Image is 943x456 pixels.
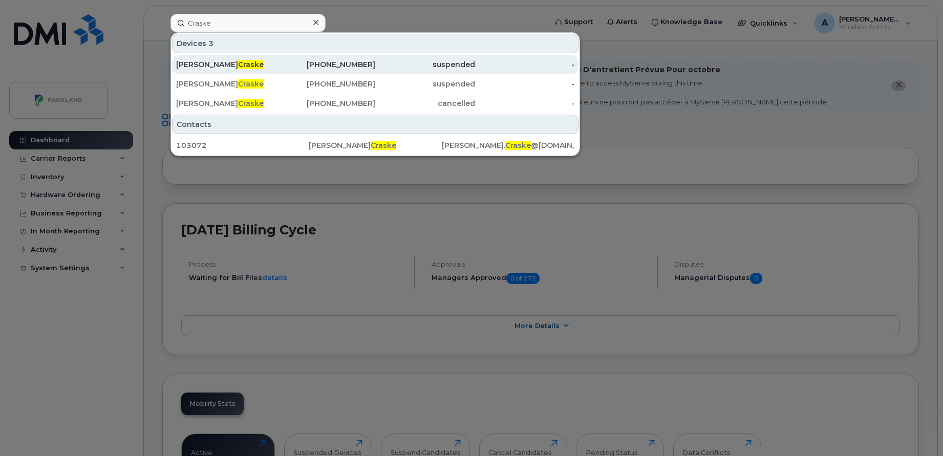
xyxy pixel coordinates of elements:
div: [PERSON_NAME] [309,140,441,150]
div: - [475,98,575,108]
div: cancelled [375,98,475,108]
div: 103072 [176,140,309,150]
a: 103072[PERSON_NAME]Craske[PERSON_NAME].Craske@[DOMAIN_NAME] [172,136,578,155]
div: suspended [375,59,475,70]
span: Craske [238,60,264,69]
span: Craske [238,79,264,89]
span: Craske [238,99,264,108]
span: 3 [208,38,213,49]
a: [PERSON_NAME]Craske[PHONE_NUMBER]suspended- [172,75,578,93]
div: - [475,79,575,89]
div: [PERSON_NAME]. @[DOMAIN_NAME] [442,140,574,150]
div: - [475,59,575,70]
span: Craske [371,141,396,150]
div: [PERSON_NAME] [176,98,276,108]
div: [PHONE_NUMBER] [276,79,376,89]
a: [PERSON_NAME]Craske[PHONE_NUMBER]suspended- [172,55,578,74]
div: Devices [172,34,578,53]
div: [PERSON_NAME] [176,79,276,89]
div: [PHONE_NUMBER] [276,98,376,108]
div: [PHONE_NUMBER] [276,59,376,70]
div: Contacts [172,115,578,134]
div: suspended [375,79,475,89]
span: Craske [505,141,531,150]
a: [PERSON_NAME]Craske[PHONE_NUMBER]cancelled- [172,94,578,113]
div: [PERSON_NAME] [176,59,276,70]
